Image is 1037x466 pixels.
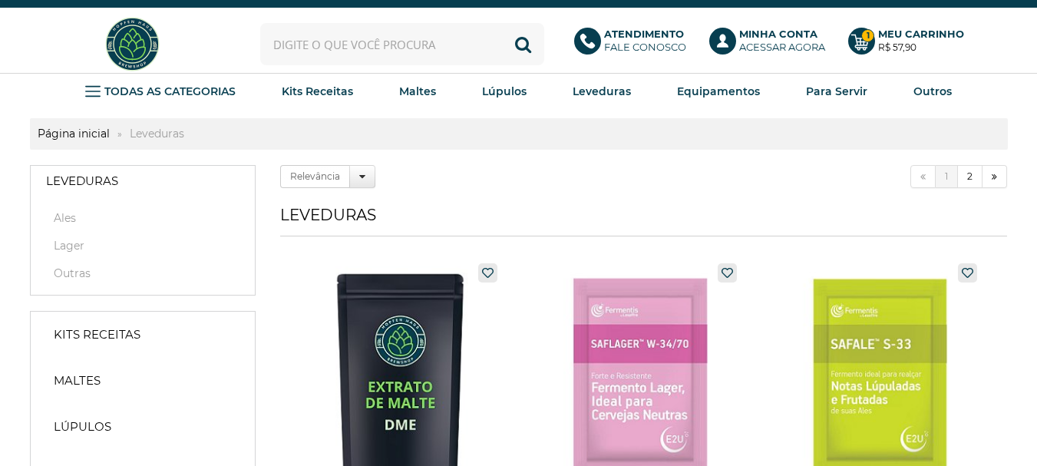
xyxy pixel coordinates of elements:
strong: Equipamentos [677,84,760,98]
b: Meu Carrinho [878,28,964,40]
a: AtendimentoFale conosco [574,28,694,61]
a: Kits Receitas [38,319,247,350]
a: Página inicial [30,127,117,140]
strong: Lúpulos [54,419,111,435]
strong: Leveduras [122,127,192,140]
a: Lager [46,238,239,253]
strong: Leveduras [46,174,118,189]
a: Leveduras [31,166,255,197]
a: Maltes [399,80,436,103]
img: Hopfen Haus BrewShop [104,15,161,73]
a: Leveduras [573,80,631,103]
b: Atendimento [604,28,684,40]
a: Para Servir [806,80,867,103]
strong: Lúpulos [482,84,527,98]
a: Maltes [38,365,247,396]
strong: Maltes [399,84,436,98]
strong: Outros [913,84,952,98]
strong: TODAS AS CATEGORIAS [104,84,236,98]
a: Minha ContaAcessar agora [709,28,833,61]
b: Minha Conta [739,28,817,40]
strong: R$ 57,90 [878,41,916,53]
a: Outros [913,80,952,103]
a: Kits Receitas [282,80,353,103]
a: Lúpulos [482,80,527,103]
p: Fale conosco [604,28,686,54]
label: Relevância [280,165,350,188]
strong: Kits Receitas [282,84,353,98]
strong: Kits Receitas [54,327,140,342]
a: TODAS AS CATEGORIAS [85,80,236,103]
h1: Leveduras [280,206,1007,236]
a: Outras [46,266,239,281]
strong: Maltes [54,373,101,388]
p: Acessar agora [739,28,825,54]
strong: Para Servir [806,84,867,98]
strong: Leveduras [573,84,631,98]
a: Lúpulos [38,411,247,442]
button: Buscar [502,23,544,65]
a: 2 [958,165,983,188]
strong: 1 [861,29,874,42]
input: Digite o que você procura [260,23,544,65]
a: Equipamentos [677,80,760,103]
a: Ales [46,210,239,226]
a: 1 [936,165,958,188]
